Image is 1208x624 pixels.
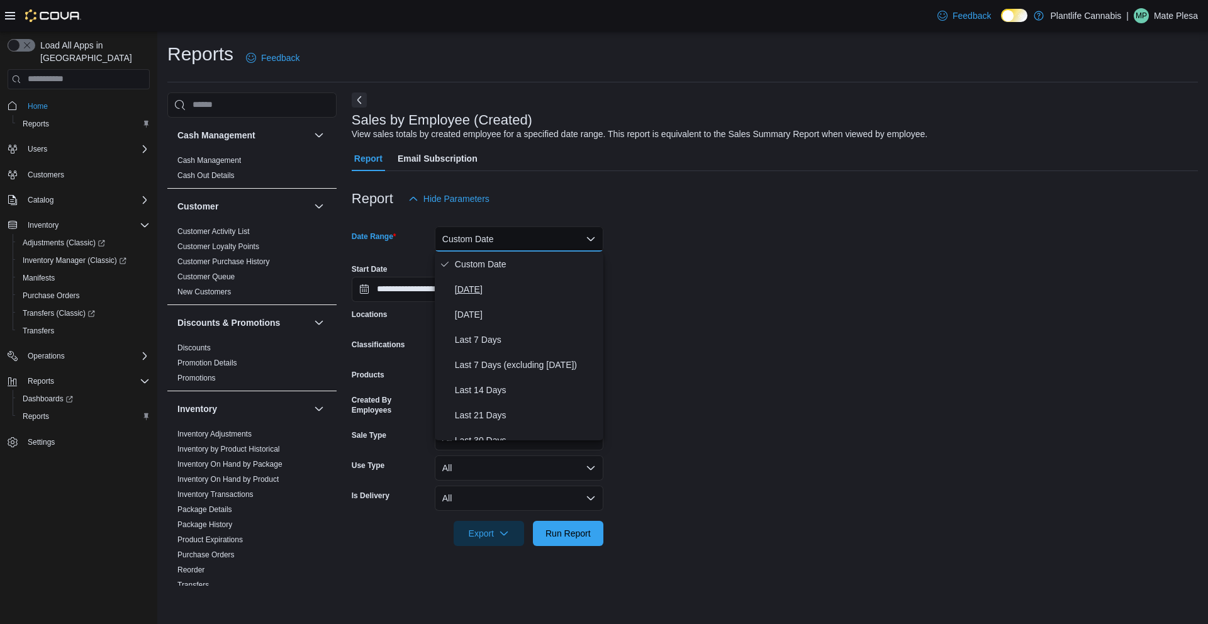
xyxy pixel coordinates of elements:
p: Mate Plesa [1154,8,1198,23]
label: Date Range [352,231,396,242]
span: Feedback [953,9,991,22]
span: Last 14 Days [455,382,598,398]
button: Next [352,92,367,108]
button: Hide Parameters [403,186,495,211]
a: Product Expirations [177,535,243,544]
span: Inventory Manager (Classic) [18,253,150,268]
label: Use Type [352,460,384,471]
div: Mate Plesa [1134,8,1149,23]
a: Purchase Orders [177,550,235,559]
a: Transfers [18,323,59,338]
a: Manifests [18,270,60,286]
p: | [1126,8,1129,23]
h3: Discounts & Promotions [177,316,280,329]
span: Inventory On Hand by Product [177,474,279,484]
span: Inventory [28,220,59,230]
button: Customer [177,200,309,213]
a: Adjustments (Classic) [13,234,155,252]
button: Discounts & Promotions [311,315,327,330]
nav: Complex example [8,92,150,484]
a: Inventory On Hand by Package [177,460,282,469]
span: Reports [28,376,54,386]
span: Manifests [18,270,150,286]
span: New Customers [177,287,231,297]
label: Sale Type [352,430,386,440]
span: MP [1136,8,1147,23]
a: Home [23,99,53,114]
span: Dashboards [23,394,73,404]
span: Last 7 Days [455,332,598,347]
span: Promotions [177,373,216,383]
a: Promotion Details [177,359,237,367]
a: Package Details [177,505,232,514]
span: Discounts [177,343,211,353]
button: Discounts & Promotions [177,316,309,329]
button: Export [454,521,524,546]
label: Products [352,370,384,380]
a: Transfers (Classic) [13,304,155,322]
a: Inventory Manager (Classic) [18,253,131,268]
img: Cova [25,9,81,22]
span: Reports [23,411,49,421]
a: Transfers (Classic) [18,306,100,321]
span: Email Subscription [398,146,478,171]
button: Reports [13,115,155,133]
button: Purchase Orders [13,287,155,304]
span: Catalog [28,195,53,205]
span: Inventory On Hand by Package [177,459,282,469]
span: Customer Purchase History [177,257,270,267]
label: Classifications [352,340,405,350]
a: Package History [177,520,232,529]
button: Customers [3,165,155,184]
button: All [435,486,603,511]
span: Package History [177,520,232,530]
span: Inventory Manager (Classic) [23,255,126,265]
div: Customer [167,224,337,304]
button: All [435,455,603,481]
a: Promotions [177,374,216,382]
span: Transfers [23,326,54,336]
span: Catalog [23,192,150,208]
button: Operations [23,348,70,364]
button: Inventory [311,401,327,416]
span: Settings [23,434,150,450]
a: Customer Purchase History [177,257,270,266]
a: Reports [18,116,54,131]
p: Plantlife Cannabis [1050,8,1121,23]
label: Is Delivery [352,491,389,501]
a: Inventory Transactions [177,490,254,499]
span: Inventory [23,218,150,233]
span: Load All Apps in [GEOGRAPHIC_DATA] [35,39,150,64]
span: Adjustments (Classic) [23,238,105,248]
span: Dashboards [18,391,150,406]
span: Inventory by Product Historical [177,444,280,454]
a: Purchase Orders [18,288,85,303]
span: Home [23,98,150,114]
a: New Customers [177,287,231,296]
span: Users [23,142,150,157]
span: Cash Out Details [177,170,235,181]
a: Customer Activity List [177,227,250,236]
div: View sales totals by created employee for a specified date range. This report is equivalent to th... [352,128,927,141]
div: Cash Management [167,153,337,188]
div: Inventory [167,426,337,598]
span: Inventory Transactions [177,489,254,499]
a: Customer Loyalty Points [177,242,259,251]
span: Dark Mode [1001,22,1002,23]
button: Reports [23,374,59,389]
a: Adjustments (Classic) [18,235,110,250]
span: Promotion Details [177,358,237,368]
h3: Cash Management [177,129,255,142]
button: Transfers [13,322,155,340]
h3: Sales by Employee (Created) [352,113,532,128]
button: Reports [13,408,155,425]
a: Cash Management [177,156,241,165]
span: Run Report [545,527,591,540]
a: Transfers [177,581,209,589]
span: Operations [28,351,65,361]
a: Discounts [177,343,211,352]
div: Discounts & Promotions [167,340,337,391]
button: Inventory [177,403,309,415]
h3: Inventory [177,403,217,415]
span: Home [28,101,48,111]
